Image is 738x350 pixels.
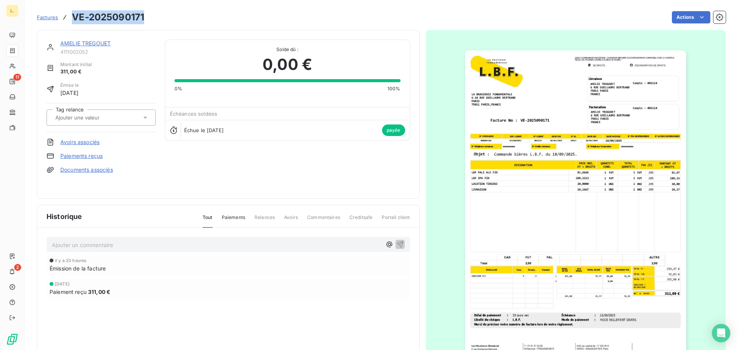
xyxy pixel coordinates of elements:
h3: VE-2025090171 [72,10,144,24]
a: Documents associés [60,166,113,174]
a: Avoirs associés [60,138,100,146]
a: Factures [37,13,58,21]
input: Ajouter une valeur [55,114,132,121]
span: 4111002052 [60,49,156,55]
a: AMELIE TREGOUET [60,40,111,46]
div: L. [6,5,18,17]
span: 2 [14,264,21,271]
span: Relances [254,214,275,227]
a: Paiements reçus [60,152,103,160]
span: Paiements [222,214,245,227]
span: Historique [47,211,82,222]
span: Paiement reçu [50,288,86,296]
span: [DATE] [60,89,79,97]
img: Logo LeanPay [6,333,18,345]
span: Échue le [DATE] [184,127,224,133]
span: 0,00 € [263,53,312,76]
span: Émission de la facture [50,264,106,272]
span: il y a 20 heures [55,258,86,263]
span: Échéances soldées [170,111,218,117]
span: payée [382,124,405,136]
span: Avoirs [284,214,298,227]
span: Creditsafe [349,214,373,227]
div: Open Intercom Messenger [712,324,730,342]
span: Montant initial [60,61,92,68]
span: 11 [13,74,21,81]
span: Tout [203,214,213,228]
span: 0% [175,85,182,92]
span: 311,00 € [88,288,110,296]
span: Factures [37,14,58,20]
button: Actions [672,11,710,23]
span: [DATE] [55,282,70,286]
span: Portail client [382,214,410,227]
span: 100% [387,85,401,92]
span: 311,00 € [60,68,92,76]
span: Commentaires [307,214,340,227]
span: Solde dû : [175,46,401,53]
span: Émise le [60,82,79,89]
